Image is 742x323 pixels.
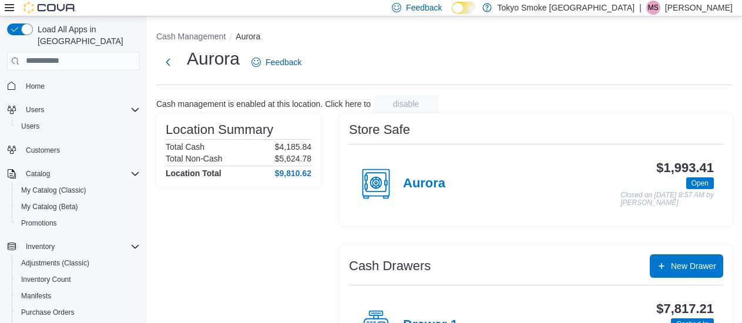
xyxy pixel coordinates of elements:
p: Closed on [DATE] 8:57 AM by [PERSON_NAME] [620,191,714,207]
span: Users [21,122,39,131]
button: Users [12,118,145,134]
button: Inventory [2,238,145,255]
button: Catalog [2,166,145,182]
a: Manifests [16,289,56,303]
div: Michele Singh [646,1,660,15]
button: Next [156,51,180,74]
a: Customers [21,143,65,157]
button: My Catalog (Classic) [12,182,145,198]
button: Catalog [21,167,55,181]
a: Inventory Count [16,272,76,287]
h6: Total Non-Cash [166,154,223,163]
span: Feedback [266,56,301,68]
button: Promotions [12,215,145,231]
span: Load All Apps in [GEOGRAPHIC_DATA] [33,23,140,47]
span: Manifests [16,289,140,303]
a: My Catalog (Classic) [16,183,91,197]
a: My Catalog (Beta) [16,200,83,214]
button: Home [2,78,145,95]
a: Home [21,79,49,93]
button: Aurora [236,32,260,41]
span: Users [26,105,44,115]
span: Promotions [21,218,57,228]
a: Promotions [16,216,62,230]
span: Catalog [26,169,50,179]
span: Inventory Count [16,272,140,287]
p: [PERSON_NAME] [665,1,733,15]
span: Customers [21,143,140,157]
button: Purchase Orders [12,304,145,321]
span: My Catalog (Classic) [16,183,140,197]
span: Adjustments (Classic) [16,256,140,270]
nav: An example of EuiBreadcrumbs [156,31,733,45]
button: Manifests [12,288,145,304]
p: $4,185.84 [275,142,311,152]
span: Users [21,103,140,117]
span: MS [648,1,659,15]
button: disable [373,95,439,113]
h3: Location Summary [166,123,273,137]
h4: Location Total [166,169,221,178]
button: Cash Management [156,32,226,41]
button: Inventory Count [12,271,145,288]
span: Inventory Count [21,275,71,284]
h3: $7,817.21 [656,302,714,316]
span: Open [691,178,709,189]
button: Users [21,103,49,117]
span: Purchase Orders [16,305,140,319]
span: disable [393,98,419,110]
span: Open [686,177,714,189]
button: Adjustments (Classic) [12,255,145,271]
span: New Drawer [671,260,716,272]
span: My Catalog (Beta) [21,202,78,211]
span: Customers [26,146,60,155]
button: Inventory [21,240,59,254]
h1: Aurora [187,47,240,70]
h3: $1,993.41 [656,161,714,175]
span: My Catalog (Beta) [16,200,140,214]
p: Cash management is enabled at this location. Click here to [156,99,371,109]
h6: Total Cash [166,142,204,152]
span: Manifests [21,291,51,301]
a: Feedback [247,51,306,74]
span: Inventory [26,242,55,251]
button: My Catalog (Beta) [12,198,145,215]
p: $5,624.78 [275,154,311,163]
button: New Drawer [650,254,723,278]
span: My Catalog (Classic) [21,186,86,195]
a: Purchase Orders [16,305,79,319]
span: Users [16,119,140,133]
a: Users [16,119,44,133]
span: Purchase Orders [21,308,75,317]
span: Home [26,82,45,91]
span: Catalog [21,167,140,181]
span: Feedback [406,2,442,14]
input: Dark Mode [452,2,476,14]
button: Customers [2,142,145,159]
h4: Aurora [403,176,445,191]
h4: $9,810.62 [275,169,311,178]
span: Home [21,79,140,93]
span: Inventory [21,240,140,254]
p: Tokyo Smoke [GEOGRAPHIC_DATA] [498,1,635,15]
h3: Store Safe [349,123,410,137]
button: Users [2,102,145,118]
img: Cova [23,2,76,14]
span: Adjustments (Classic) [21,258,89,268]
p: | [639,1,642,15]
a: Adjustments (Classic) [16,256,94,270]
h3: Cash Drawers [349,259,431,273]
span: Promotions [16,216,140,230]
